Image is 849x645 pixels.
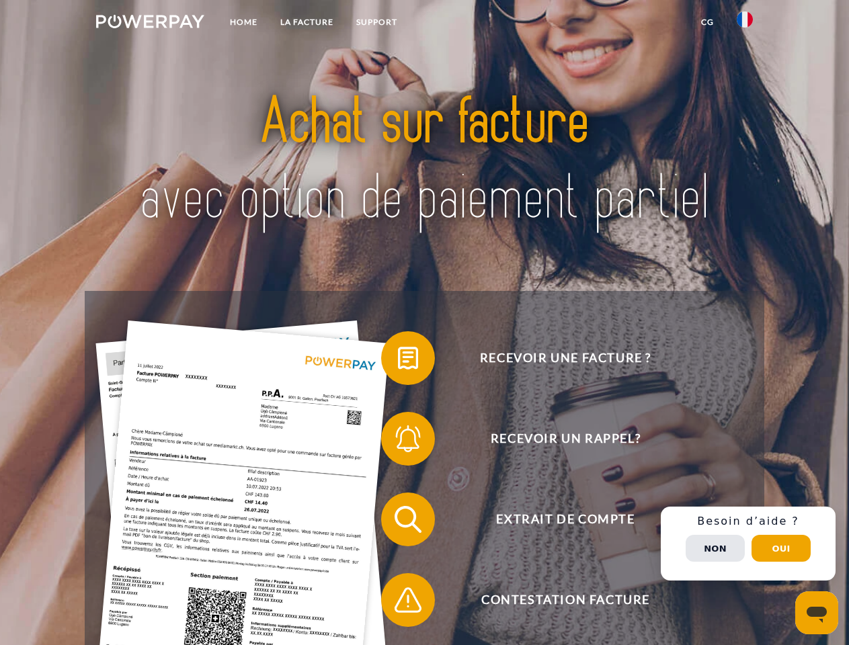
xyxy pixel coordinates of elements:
a: Support [345,10,409,34]
button: Recevoir une facture ? [381,331,731,385]
span: Recevoir une facture ? [401,331,730,385]
span: Recevoir un rappel? [401,412,730,466]
img: title-powerpay_fr.svg [128,64,721,257]
div: Schnellhilfe [661,507,836,580]
img: qb_bell.svg [391,422,425,456]
img: qb_warning.svg [391,583,425,617]
button: Oui [752,535,811,562]
a: CG [690,10,725,34]
a: LA FACTURE [269,10,345,34]
img: qb_search.svg [391,503,425,536]
img: fr [737,11,753,28]
button: Extrait de compte [381,492,731,546]
span: Contestation Facture [401,573,730,627]
img: qb_bill.svg [391,341,425,375]
button: Contestation Facture [381,573,731,627]
h3: Besoin d’aide ? [669,515,827,528]
iframe: Bouton de lancement de la fenêtre de messagerie [795,591,838,634]
img: logo-powerpay-white.svg [96,15,204,28]
span: Extrait de compte [401,492,730,546]
button: Recevoir un rappel? [381,412,731,466]
a: Home [218,10,269,34]
button: Non [686,535,745,562]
